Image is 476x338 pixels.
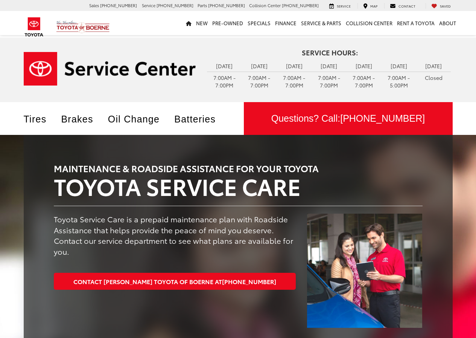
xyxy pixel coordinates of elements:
[437,11,458,35] a: About
[347,72,382,91] td: 7:00AM - 7:00PM
[210,11,245,35] a: Pre-Owned
[207,49,452,57] h4: Service Hours:
[89,2,99,8] span: Sales
[244,102,453,135] a: Questions? Call:[PHONE_NUMBER]
[245,11,273,35] a: Specials
[242,72,277,91] td: 7:00AM - 7:00PM
[344,11,395,35] a: Collision Center
[20,15,48,39] img: Toyota
[184,11,194,35] a: Home
[312,72,347,91] td: 7:00AM - 7:00PM
[24,52,196,86] img: Service Center | Vic Vaughan Toyota of Boerne in Boerne TX
[174,114,225,124] a: Batteries
[307,214,423,328] img: TOYOTA SERVICE CARE | Vic Vaughan Toyota of Boerne in Boerne TX
[194,11,210,35] a: New
[324,3,356,9] a: Service
[277,60,312,72] td: [DATE]
[381,72,416,91] td: 7:00AM - 5:00PM
[108,114,169,124] a: Oil Change
[157,2,193,8] span: [PHONE_NUMBER]
[395,11,437,35] a: Rent a Toyota
[222,277,276,286] span: [PHONE_NUMBER]
[312,60,347,72] td: [DATE]
[337,3,351,8] span: Service
[357,3,383,9] a: Map
[340,113,425,124] span: [PHONE_NUMBER]
[207,60,242,72] td: [DATE]
[242,60,277,72] td: [DATE]
[384,3,421,9] a: Contact
[347,60,382,72] td: [DATE]
[208,2,245,8] span: [PHONE_NUMBER]
[207,72,242,91] td: 7:00AM - 7:00PM
[249,2,281,8] span: Collision Center
[244,102,453,135] div: Questions? Call:
[381,60,416,72] td: [DATE]
[198,2,207,8] span: Parts
[416,60,451,72] td: [DATE]
[61,114,102,124] a: Brakes
[426,3,456,9] a: My Saved Vehicles
[24,114,56,124] a: Tires
[54,214,296,257] p: Toyota Service Care is a prepaid maintenance plan with Roadside Assistance that helps provide the...
[370,3,377,8] span: Map
[54,173,423,198] h2: TOYOTA SERVICE CARE
[416,72,451,83] td: Closed
[273,11,299,35] a: Finance
[142,2,155,8] span: Service
[56,20,110,34] img: Vic Vaughan Toyota of Boerne
[54,163,423,173] h3: MAINTENANCE & ROADSIDE ASSISTANCE FOR YOUR TOYOTA
[100,2,137,8] span: [PHONE_NUMBER]
[277,72,312,91] td: 7:00AM - 7:00PM
[440,3,451,8] span: Saved
[282,2,319,8] span: [PHONE_NUMBER]
[299,11,344,35] a: Service & Parts: Opens in a new tab
[398,3,415,8] span: Contact
[54,273,296,290] a: Contact [PERSON_NAME] Toyota of Boerne at[PHONE_NUMBER]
